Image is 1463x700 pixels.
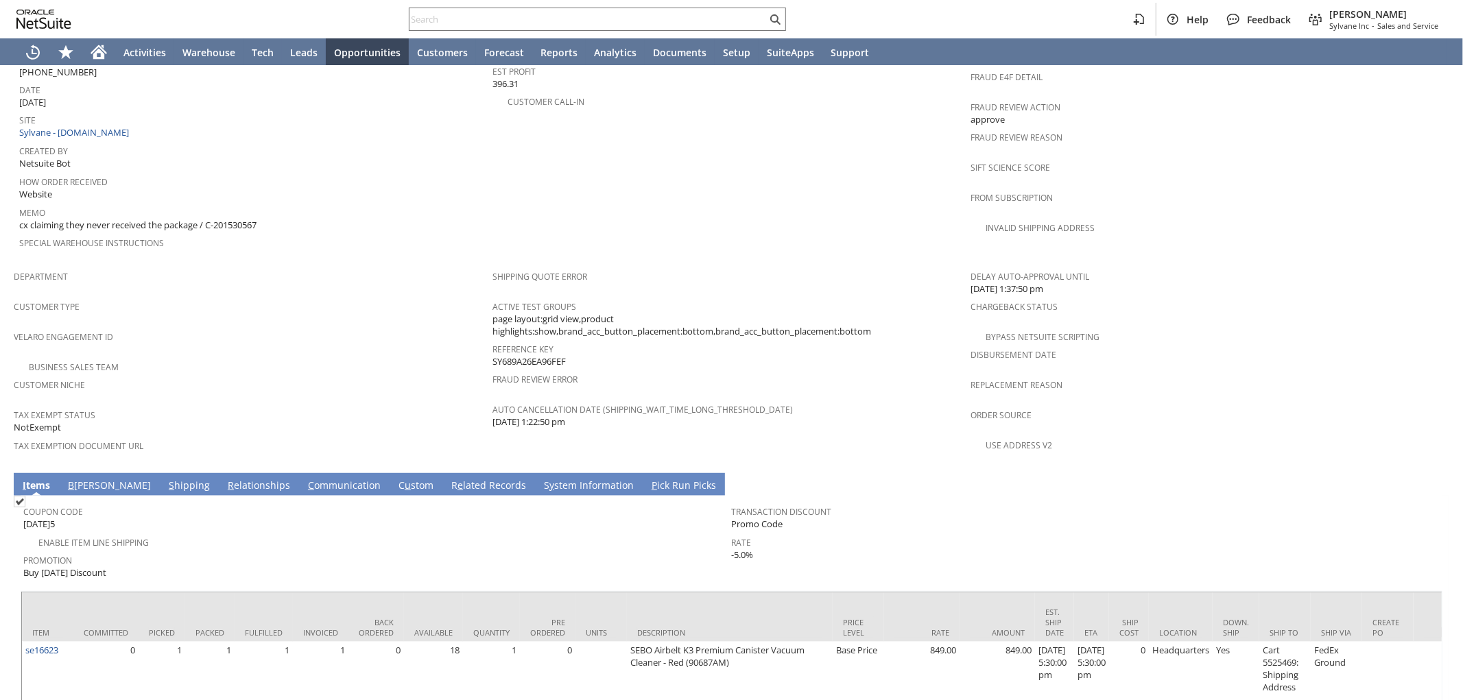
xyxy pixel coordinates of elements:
span: y [549,479,554,492]
span: cx claiming they never received the package / C-201530567 [19,219,257,232]
img: Checked [14,496,25,507]
a: Replacement reason [971,379,1062,391]
svg: Shortcuts [58,44,74,60]
div: Units [586,627,617,638]
a: Disbursement Date [971,349,1056,361]
span: [PHONE_NUMBER] [19,66,97,79]
a: Memo [19,207,45,219]
span: Website [19,188,52,201]
div: Item [32,627,63,638]
span: Customers [417,46,468,59]
div: Price Level [843,617,874,638]
a: Items [19,479,53,494]
a: Special Warehouse Instructions [19,237,164,249]
a: Home [82,38,115,66]
span: SY689A26EA96FEF [492,355,566,368]
a: Opportunities [326,38,409,66]
a: Customer Call-in [508,96,584,108]
span: SuiteApps [767,46,814,59]
a: Rate [732,537,752,548]
div: Packed [195,627,224,638]
span: Support [831,46,869,59]
span: Help [1187,13,1209,26]
a: Reports [532,38,586,66]
a: Chargeback Status [971,301,1058,313]
span: Feedback [1247,13,1291,26]
span: [DATE] 1:37:50 pm [971,282,1043,295]
span: Leads [290,46,318,59]
span: Promo Code [732,518,783,531]
span: page layout:grid view,product highlights:show,brand_acc_button_placement:bottom,brand_acc_button_... [492,313,964,338]
span: [DATE] [19,96,46,109]
div: Pre Ordered [530,617,565,638]
a: Sylvane - [DOMAIN_NAME] [19,126,132,138]
span: Documents [653,46,706,59]
a: Customers [409,38,476,66]
a: Warehouse [174,38,243,66]
div: Ship To [1270,627,1300,638]
span: NotExempt [14,421,61,434]
span: C [308,479,314,492]
a: Fraud E4F Detail [971,71,1043,83]
span: Activities [123,46,166,59]
div: Committed [84,627,128,638]
a: Promotion [23,555,72,566]
span: S [169,479,174,492]
a: Coupon Code [23,506,83,518]
a: Velaro Engagement ID [14,331,113,343]
a: Forecast [476,38,532,66]
div: Shortcuts [49,38,82,66]
a: Bypass NetSuite Scripting [986,331,1099,343]
a: Site [19,114,36,126]
div: Create PO [1372,617,1403,638]
a: Tech [243,38,282,66]
span: Reports [540,46,578,59]
div: Amount [970,627,1025,638]
a: Order Source [971,409,1032,421]
a: Customer Type [14,301,80,313]
svg: Recent Records [25,44,41,60]
span: Warehouse [182,46,235,59]
span: Tech [252,46,274,59]
div: Location [1159,627,1202,638]
a: SuiteApps [759,38,822,66]
a: Department [14,271,68,282]
a: Business Sales Team [29,361,119,373]
span: Forecast [484,46,524,59]
span: P [652,479,657,492]
div: Down. Ship [1223,617,1249,638]
div: Picked [149,627,175,638]
a: Support [822,38,877,66]
span: [PERSON_NAME] [1329,8,1438,21]
span: e [457,479,463,492]
a: Tax Exempt Status [14,409,95,421]
a: Tax Exemption Document URL [14,440,143,452]
span: Buy [DATE] Discount [23,566,106,579]
a: Recent Records [16,38,49,66]
div: Description [637,627,822,638]
a: B[PERSON_NAME] [64,479,154,494]
span: Netsuite Bot [19,157,71,170]
span: Opportunities [334,46,401,59]
span: [DATE] 1:22:50 pm [492,415,565,429]
a: Sift Science Score [971,162,1050,173]
span: [DATE]5 [23,518,55,531]
a: Invalid Shipping Address [986,222,1095,234]
a: Use Address V2 [986,439,1052,451]
div: Est. Ship Date [1045,607,1064,638]
a: Enable Item Line Shipping [38,537,149,548]
a: From Subscription [971,192,1053,204]
a: Date [19,84,40,96]
span: R [228,479,234,492]
a: Shipping [165,479,213,494]
svg: Home [91,44,107,60]
a: Created By [19,145,68,157]
div: Ship Via [1321,627,1352,638]
span: Sales and Service [1377,21,1438,31]
span: approve [971,113,1005,126]
a: Delay Auto-Approval Until [971,271,1089,282]
a: Reference Key [492,343,554,355]
a: Fraud Review Error [492,374,578,385]
a: Est Profit [492,66,536,77]
a: Unrolled view on [1425,476,1441,492]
